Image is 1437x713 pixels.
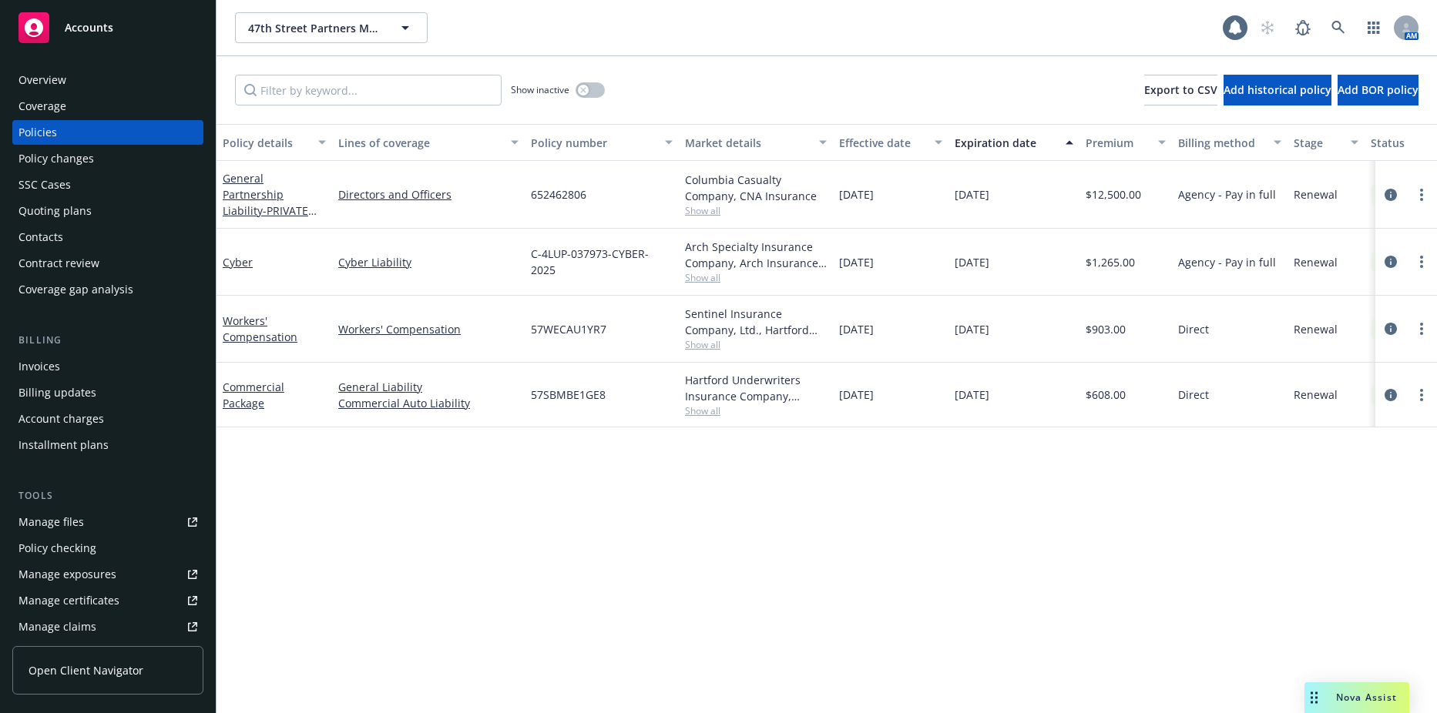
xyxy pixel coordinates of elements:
[18,536,96,561] div: Policy checking
[1288,12,1318,43] a: Report a Bug
[1086,387,1126,403] span: $608.00
[839,321,874,337] span: [DATE]
[1323,12,1354,43] a: Search
[1294,321,1338,337] span: Renewal
[12,251,203,276] a: Contract review
[1382,253,1400,271] a: circleInformation
[18,94,66,119] div: Coverage
[839,254,874,270] span: [DATE]
[338,186,519,203] a: Directors and Officers
[685,306,827,338] div: Sentinel Insurance Company, Ltd., Hartford Insurance Group
[12,277,203,302] a: Coverage gap analysis
[685,204,827,217] span: Show all
[1079,124,1172,161] button: Premium
[1144,75,1217,105] button: Export to CSV
[223,313,297,344] a: Workers' Compensation
[1294,387,1338,403] span: Renewal
[18,562,116,587] div: Manage exposures
[12,354,203,379] a: Invoices
[1382,320,1400,338] a: circleInformation
[12,120,203,145] a: Policies
[531,135,656,151] div: Policy number
[338,321,519,337] a: Workers' Compensation
[685,172,827,204] div: Columbia Casualty Company, CNA Insurance
[839,387,874,403] span: [DATE]
[12,199,203,223] a: Quoting plans
[955,321,989,337] span: [DATE]
[18,588,119,613] div: Manage certificates
[833,124,948,161] button: Effective date
[1086,135,1149,151] div: Premium
[18,510,84,534] div: Manage files
[1294,186,1338,203] span: Renewal
[18,199,92,223] div: Quoting plans
[12,588,203,613] a: Manage certificates
[1178,321,1209,337] span: Direct
[1338,75,1419,105] button: Add BOR policy
[235,75,502,105] input: Filter by keyword...
[1086,186,1141,203] span: $12,500.00
[839,186,874,203] span: [DATE]
[685,404,827,417] span: Show all
[1382,386,1400,404] a: circleInformation
[1336,691,1397,704] span: Nova Assist
[12,562,203,587] a: Manage exposures
[1288,124,1365,161] button: Stage
[223,171,310,234] a: General Partnership Liability
[955,254,989,270] span: [DATE]
[12,6,203,49] a: Accounts
[948,124,1079,161] button: Expiration date
[511,83,569,96] span: Show inactive
[685,372,827,404] div: Hartford Underwriters Insurance Company, Hartford Insurance Group
[12,488,203,504] div: Tools
[29,662,143,678] span: Open Client Navigator
[1358,12,1389,43] a: Switch app
[685,338,827,351] span: Show all
[1086,321,1126,337] span: $903.00
[18,146,94,171] div: Policy changes
[1382,186,1400,204] a: circleInformation
[12,433,203,457] a: Installment plans
[955,186,989,203] span: [DATE]
[18,380,96,405] div: Billing updates
[531,387,606,403] span: 57SBMBE1GE8
[1294,254,1338,270] span: Renewal
[955,135,1056,151] div: Expiration date
[1304,682,1324,713] div: Drag to move
[531,246,673,278] span: C-4LUP-037973-CYBER-2025
[12,146,203,171] a: Policy changes
[65,22,113,34] span: Accounts
[531,186,586,203] span: 652462806
[18,433,109,457] div: Installment plans
[18,120,57,145] div: Policies
[531,321,606,337] span: 57WECAU1YR7
[12,380,203,405] a: Billing updates
[1294,135,1341,151] div: Stage
[1252,12,1283,43] a: Start snowing
[18,407,104,431] div: Account charges
[1338,82,1419,97] span: Add BOR policy
[1412,186,1431,204] a: more
[18,225,63,249] div: Contacts
[18,354,60,379] div: Invoices
[1178,254,1276,270] span: Agency - Pay in full
[1412,320,1431,338] a: more
[1412,253,1431,271] a: more
[525,124,679,161] button: Policy number
[12,225,203,249] a: Contacts
[223,380,284,410] a: Commercial Package
[18,614,96,639] div: Manage claims
[338,379,519,395] a: General Liability
[685,135,810,151] div: Market details
[12,68,203,92] a: Overview
[1412,386,1431,404] a: more
[12,333,203,348] div: Billing
[332,124,525,161] button: Lines of coverage
[1178,135,1264,151] div: Billing method
[685,271,827,284] span: Show all
[223,203,317,234] span: - PRIVATE EQUITY LIABILITY
[12,407,203,431] a: Account charges
[223,135,309,151] div: Policy details
[248,20,381,36] span: 47th Street Partners Management, LLC
[1304,682,1409,713] button: Nova Assist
